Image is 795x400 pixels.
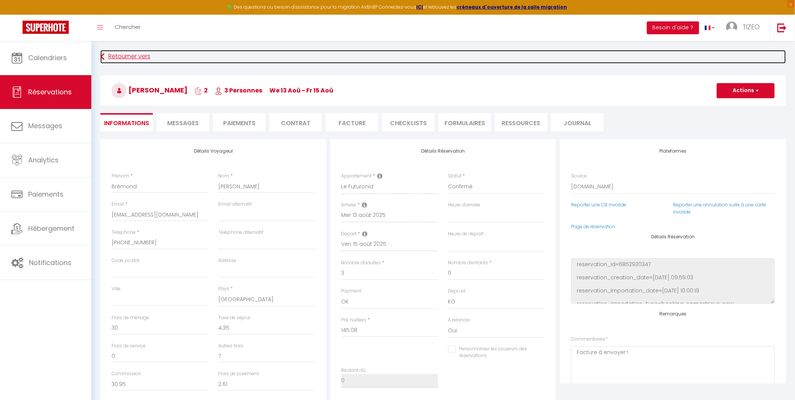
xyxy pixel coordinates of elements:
[382,113,435,132] li: CHECKLISTS
[112,257,139,264] label: Code postal
[721,15,769,41] a: ... TIZEO
[28,189,63,199] span: Paiements
[726,21,738,33] img: ...
[417,4,423,10] a: ICI
[269,86,333,95] span: We 13 Aoû - Fr 15 Aoû
[28,87,72,97] span: Réservations
[571,223,615,230] a: Page de réservation
[342,259,381,267] label: Nombre d'adultes
[571,336,608,343] label: Commentaires
[112,229,136,236] label: Téléphone
[673,202,766,215] a: Reporter une annulation suite à une carte invalide
[112,342,146,350] label: Frais de service
[342,317,367,324] label: Prix nuitées
[448,173,462,180] label: Statut
[218,314,251,321] label: Taxe de séjour
[112,314,149,321] label: Frais de ménage
[571,311,775,317] h4: Remarques
[571,202,626,208] a: Reporter une CB invalide
[112,285,121,292] label: Ville
[29,258,71,267] span: Notifications
[571,234,775,239] h4: Détails Réservation
[571,173,587,180] label: Source
[100,50,786,64] a: Retourner vers
[218,229,263,236] label: Téléphone alternatif
[112,370,141,377] label: Commission
[495,113,547,132] li: Ressources
[448,317,470,324] label: A relancer
[777,23,787,32] img: logout
[115,23,141,31] span: Chercher
[28,155,59,165] span: Analytics
[342,148,545,154] h4: Détails Réservation
[195,86,208,95] span: 2
[571,148,775,154] h4: Plateformes
[326,113,378,132] li: Facture
[342,288,362,295] label: Payment
[647,21,699,34] button: Besoin d'aide ?
[112,148,315,154] h4: Détails Voyageur
[167,119,199,127] span: Messages
[28,53,67,62] span: Calendriers
[112,85,187,95] span: [PERSON_NAME]
[218,201,252,208] label: Email alternatif
[342,202,357,209] label: Arrivée
[448,288,466,295] label: Deposit
[28,121,62,130] span: Messages
[215,86,262,95] span: 3 Personnes
[342,173,372,180] label: Appartement
[448,202,481,209] label: Heure d'arrivée
[551,113,604,132] li: Journal
[438,113,491,132] li: FORMULAIRES
[457,4,567,10] a: créneaux d'ouverture de la salle migration
[100,113,153,132] li: Informations
[717,83,775,98] button: Actions
[218,257,236,264] label: Adresse
[742,22,760,32] span: TIZEO
[269,113,322,132] li: Contrat
[213,113,266,132] li: Paiements
[6,3,29,26] button: Ouvrir le widget de chat LiveChat
[342,367,366,374] label: Restant dû
[112,173,129,180] label: Prénom
[28,224,74,233] span: Hébergement
[109,15,146,41] a: Chercher
[218,285,229,292] label: Pays
[218,342,243,350] label: Autres frais
[218,370,259,377] label: Frais de paiement
[448,259,488,267] label: Nombre d'enfants
[218,173,229,180] label: Nom
[448,230,484,238] label: Heure de départ
[342,230,357,238] label: Départ
[23,21,69,34] img: Super Booking
[112,201,124,208] label: Email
